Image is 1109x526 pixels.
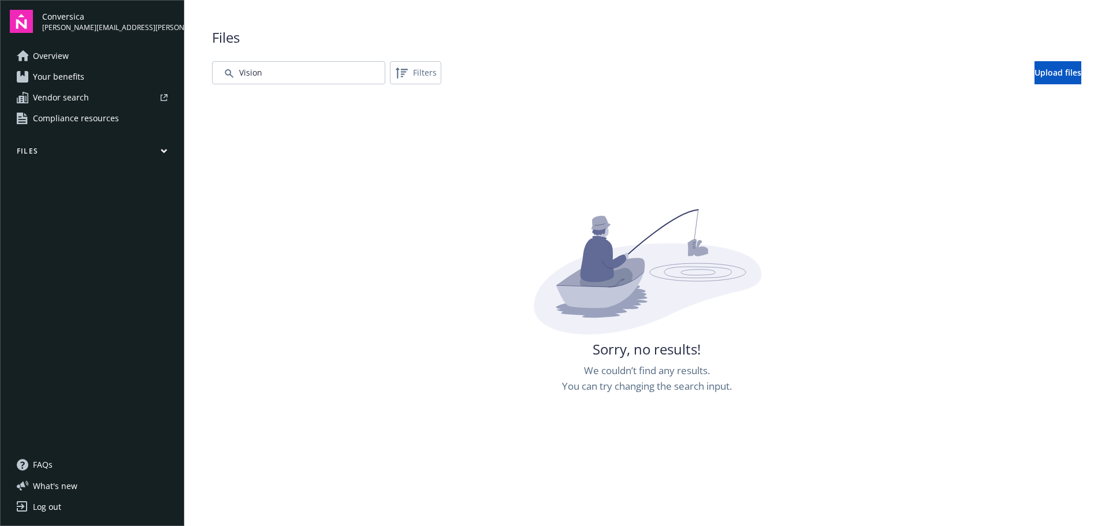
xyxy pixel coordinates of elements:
a: Compliance resources [10,109,174,128]
span: Files [212,28,1081,47]
span: Filters [392,64,439,82]
span: Upload files [1034,67,1081,78]
button: Filters [390,61,441,84]
img: navigator-logo.svg [10,10,33,33]
span: Sorry, no results! [593,340,701,359]
a: Upload files [1034,61,1081,84]
button: Conversica[PERSON_NAME][EMAIL_ADDRESS][PERSON_NAME][DOMAIN_NAME] [42,10,174,33]
a: Overview [10,47,174,65]
span: Filters [413,66,437,79]
span: Your benefits [33,68,84,86]
span: Vendor search [33,88,89,107]
input: Search by file name... [212,61,385,84]
a: Your benefits [10,68,174,86]
span: [PERSON_NAME][EMAIL_ADDRESS][PERSON_NAME][DOMAIN_NAME] [42,23,174,33]
span: Overview [33,47,69,65]
span: We couldn’t find any results. [584,363,710,378]
button: Files [10,146,174,161]
span: Conversica [42,10,174,23]
a: Vendor search [10,88,174,107]
span: Compliance resources [33,109,119,128]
